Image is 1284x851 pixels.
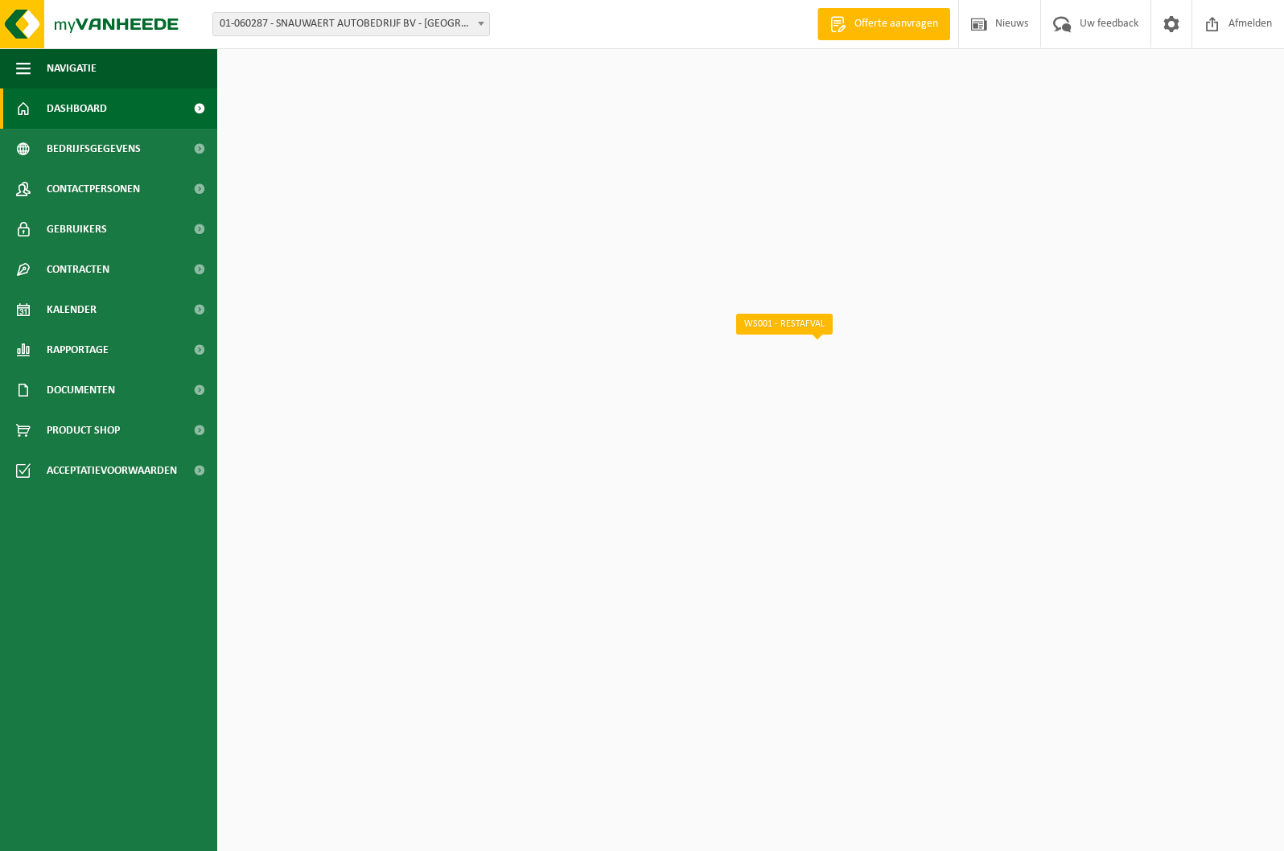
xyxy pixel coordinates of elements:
[817,8,950,40] a: Offerte aanvragen
[850,16,942,32] span: Offerte aanvragen
[47,209,107,249] span: Gebruikers
[47,370,115,410] span: Documenten
[212,12,490,36] span: 01-060287 - SNAUWAERT AUTOBEDRIJF BV - BRUGGE
[47,450,177,491] span: Acceptatievoorwaarden
[47,129,141,169] span: Bedrijfsgegevens
[47,88,107,129] span: Dashboard
[47,290,97,330] span: Kalender
[47,48,97,88] span: Navigatie
[213,13,489,35] span: 01-060287 - SNAUWAERT AUTOBEDRIJF BV - BRUGGE
[47,410,120,450] span: Product Shop
[47,249,109,290] span: Contracten
[47,169,140,209] span: Contactpersonen
[47,330,109,370] span: Rapportage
